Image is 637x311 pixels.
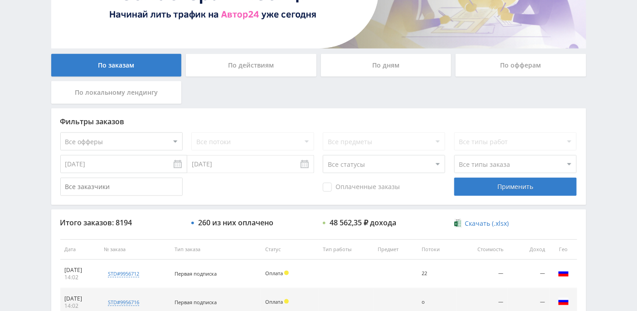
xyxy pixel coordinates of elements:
[454,219,509,228] a: Скачать (.xlsx)
[508,239,549,260] th: Доход
[60,239,99,260] th: Дата
[65,295,95,302] div: [DATE]
[108,299,139,306] div: std#9956716
[261,239,318,260] th: Статус
[457,239,508,260] th: Стоимость
[170,239,261,260] th: Тип заказа
[265,270,283,277] span: Оплата
[265,298,283,305] span: Оплата
[454,178,577,196] div: Применить
[60,178,183,196] input: Все заказчики
[558,267,569,278] img: rus.png
[108,270,139,277] div: std#9956712
[330,219,396,227] div: 48 562,35 ₽ дохода
[318,239,373,260] th: Тип работы
[198,219,273,227] div: 260 из них оплачено
[321,54,452,77] div: По дням
[60,117,577,126] div: Фильтры заказов
[550,239,577,260] th: Гео
[374,239,417,260] th: Предмет
[65,302,95,310] div: 14:02
[186,54,316,77] div: По действиям
[51,81,182,104] div: По локальному лендингу
[284,299,289,304] span: Холд
[417,239,457,260] th: Потоки
[323,183,400,192] span: Оплаченные заказы
[456,54,586,77] div: По офферам
[99,239,170,260] th: № заказа
[508,260,549,288] td: —
[558,296,569,307] img: rus.png
[51,54,182,77] div: По заказам
[175,299,217,306] span: Первая подписка
[422,299,452,305] div: о
[457,260,508,288] td: —
[175,270,217,277] span: Первая подписка
[65,267,95,274] div: [DATE]
[454,219,462,228] img: xlsx
[422,271,452,277] div: 22
[284,271,289,275] span: Холд
[465,220,509,227] span: Скачать (.xlsx)
[60,219,183,227] div: Итого заказов: 8194
[65,274,95,281] div: 14:02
